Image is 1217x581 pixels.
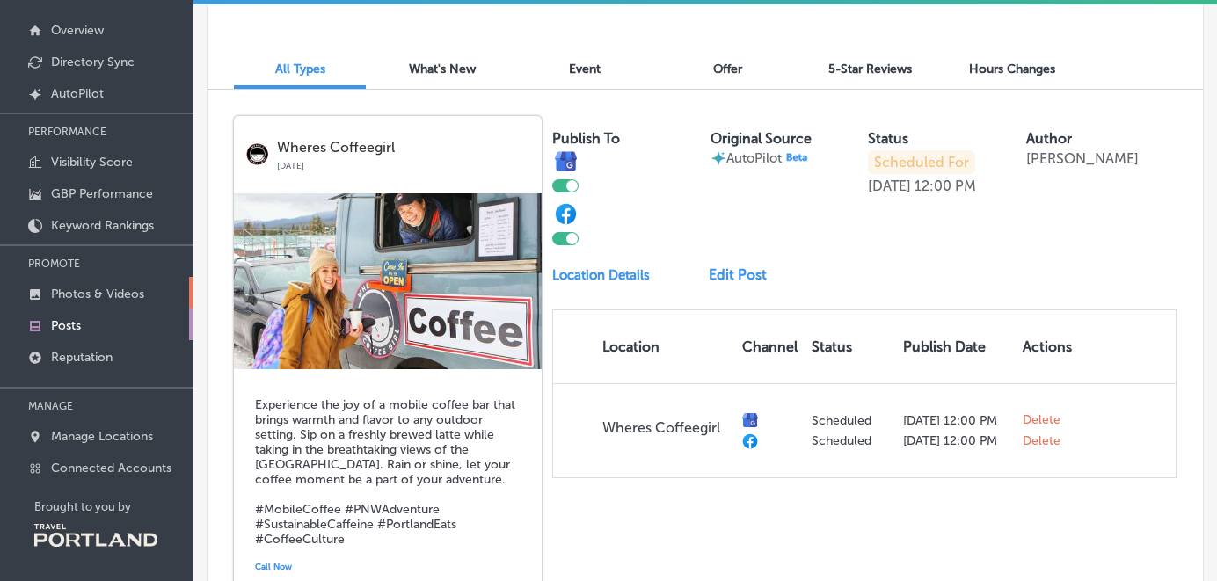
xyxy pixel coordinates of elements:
th: Publish Date [896,310,1016,383]
p: Scheduled For [868,150,975,174]
p: GBP Performance [51,186,153,201]
img: autopilot-icon [711,150,726,166]
p: Location Details [552,267,650,283]
p: 12:00 PM [915,178,976,194]
th: Channel [735,310,805,383]
p: Wheres Coffeegirl [602,419,728,436]
p: Overview [51,23,104,38]
p: [DATE] [277,156,529,171]
span: Event [569,62,601,76]
label: Status [868,130,908,147]
p: Scheduled [812,433,890,448]
p: AutoPilot [51,86,104,101]
p: Directory Sync [51,54,135,69]
p: Brought to you by [34,500,193,513]
img: logo [246,143,268,165]
span: What's New [409,62,476,76]
p: Visibility Score [51,155,133,170]
p: Posts [51,318,81,333]
p: [DATE] 12:00 PM [903,413,1009,428]
p: [DATE] [868,178,911,194]
p: AutoPilot [726,150,813,166]
th: Status [805,310,897,383]
img: Beta [782,150,813,163]
p: Keyword Rankings [51,218,154,233]
p: Manage Locations [51,429,153,444]
p: [PERSON_NAME] [1026,150,1139,167]
p: Wheres Coffeegirl [277,140,529,156]
span: 5-Star Reviews [828,62,912,76]
th: Actions [1016,310,1079,383]
span: All Types [275,62,325,76]
p: Photos & Videos [51,287,144,301]
label: Original Source [711,130,812,147]
h5: Experience the joy of a mobile coffee bar that brings warmth and flavor to any outdoor setting. S... [255,397,521,547]
span: Delete [1023,412,1060,428]
label: Author [1026,130,1072,147]
a: Edit Post [709,266,777,283]
p: [DATE] 12:00 PM [903,433,1009,448]
span: Offer [713,62,742,76]
label: Publish To [552,130,620,147]
img: Travel Portland [34,524,157,547]
p: Scheduled [812,413,890,428]
th: Location [553,310,735,383]
span: Hours Changes [969,62,1055,76]
span: Delete [1023,433,1060,449]
img: 17535466161201c62b-fa02-417c-8866-9817bc3f5ad1_2024-04-19.jpg [234,193,542,369]
p: Reputation [51,350,113,365]
p: Connected Accounts [51,461,171,476]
